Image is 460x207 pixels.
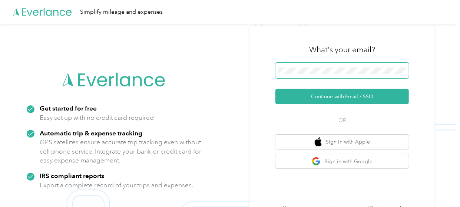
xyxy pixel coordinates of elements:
img: apple logo [315,137,322,147]
div: Simplify mileage and expenses [80,7,163,17]
img: google logo [312,157,321,166]
span: OR [329,116,355,124]
p: Easy set up with no credit card required [40,113,154,122]
p: Export a complete record of your trips and expenses. [40,181,193,190]
button: google logoSign in with Google [275,154,409,169]
strong: Get started for free [40,104,97,112]
button: Continue with Email / SSO [275,89,409,104]
strong: Automatic trip & expense tracking [40,129,142,137]
h3: What's your email? [309,45,375,55]
strong: IRS compliant reports [40,172,105,180]
p: GPS satellites ensure accurate trip tracking even without cell phone service. Integrate your bank... [40,138,202,165]
button: apple logoSign in with Apple [275,135,409,149]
